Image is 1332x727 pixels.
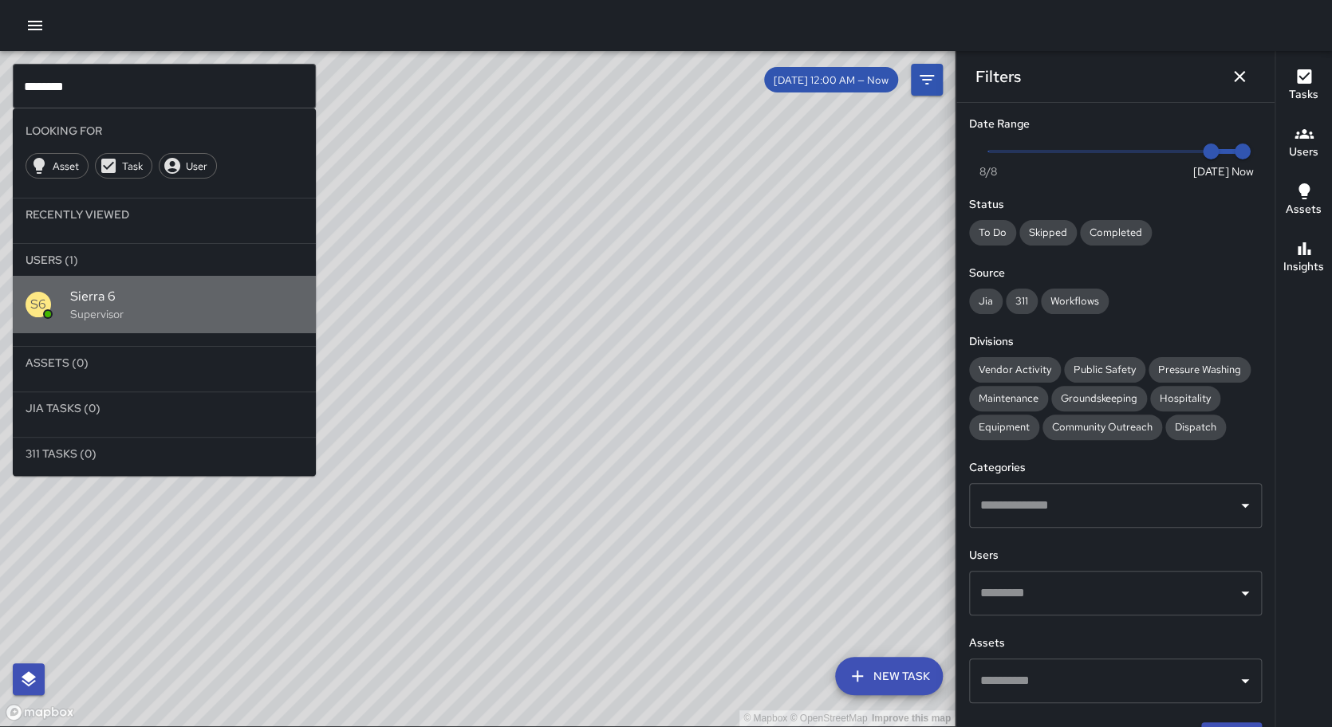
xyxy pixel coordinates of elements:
[13,347,316,379] li: Assets (0)
[1234,582,1256,604] button: Open
[1006,294,1038,308] span: 311
[1051,386,1147,411] div: Groundskeeping
[13,392,316,424] li: Jia Tasks (0)
[1275,230,1332,287] button: Insights
[1289,143,1318,161] h6: Users
[1232,163,1254,179] span: Now
[979,163,997,179] span: 8/8
[1165,420,1226,434] span: Dispatch
[95,153,152,179] div: Task
[1275,115,1332,172] button: Users
[1149,363,1251,376] span: Pressure Washing
[13,244,316,276] li: Users (1)
[969,391,1048,405] span: Maintenance
[1149,357,1251,383] div: Pressure Washing
[835,657,943,695] button: New Task
[1165,415,1226,440] div: Dispatch
[70,306,303,322] p: Supervisor
[177,159,216,173] span: User
[975,64,1021,89] h6: Filters
[13,198,316,230] li: Recently Viewed
[969,333,1262,351] h6: Divisions
[1150,386,1220,411] div: Hospitality
[1283,258,1324,276] h6: Insights
[1224,61,1255,92] button: Dismiss
[1041,289,1109,314] div: Workflows
[1286,201,1322,218] h6: Assets
[969,116,1262,133] h6: Date Range
[44,159,88,173] span: Asset
[1041,294,1109,308] span: Workflows
[911,64,943,96] button: Filters
[13,438,316,470] li: 311 Tasks (0)
[1019,226,1077,239] span: Skipped
[764,73,898,87] span: [DATE] 12:00 AM — Now
[969,220,1016,246] div: To Do
[969,294,1003,308] span: Jia
[969,226,1016,239] span: To Do
[1051,391,1147,405] span: Groundskeeping
[1275,172,1332,230] button: Assets
[1193,163,1229,179] span: [DATE]
[1275,57,1332,115] button: Tasks
[969,415,1039,440] div: Equipment
[1006,289,1038,314] div: 311
[1042,415,1162,440] div: Community Outreach
[159,153,217,179] div: User
[969,420,1039,434] span: Equipment
[969,386,1048,411] div: Maintenance
[113,159,152,173] span: Task
[969,547,1262,564] h6: Users
[1080,220,1152,246] div: Completed
[969,357,1061,383] div: Vendor Activity
[1150,391,1220,405] span: Hospitality
[1064,357,1145,383] div: Public Safety
[26,153,89,179] div: Asset
[1234,494,1256,517] button: Open
[969,265,1262,282] h6: Source
[30,295,46,314] p: S6
[13,115,316,147] li: Looking For
[969,635,1262,652] h6: Assets
[1019,220,1077,246] div: Skipped
[13,276,316,333] div: S6Sierra 6Supervisor
[1080,226,1152,239] span: Completed
[70,287,303,306] span: Sierra 6
[969,363,1061,376] span: Vendor Activity
[1064,363,1145,376] span: Public Safety
[1042,420,1162,434] span: Community Outreach
[1289,86,1318,104] h6: Tasks
[1234,670,1256,692] button: Open
[969,459,1262,477] h6: Categories
[969,196,1262,214] h6: Status
[969,289,1003,314] div: Jia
